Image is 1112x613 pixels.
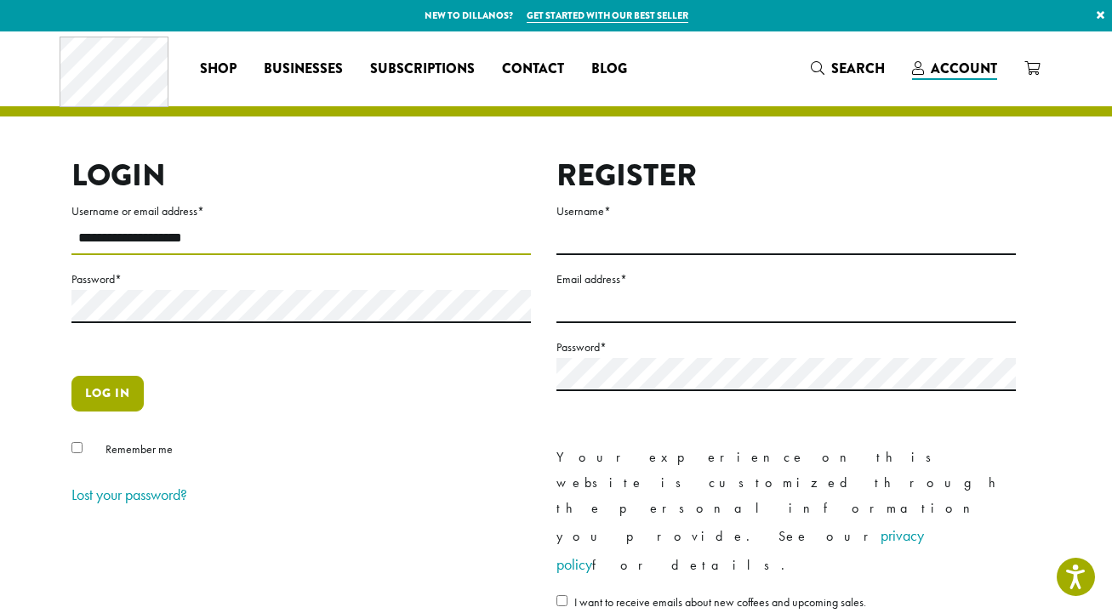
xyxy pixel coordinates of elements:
[71,376,144,412] button: Log in
[502,59,564,80] span: Contact
[527,9,688,23] a: Get started with our best seller
[556,595,567,606] input: I want to receive emails about new coffees and upcoming sales.
[574,594,866,610] span: I want to receive emails about new coffees and upcoming sales.
[71,269,531,290] label: Password
[931,59,997,78] span: Account
[105,441,173,457] span: Remember me
[556,157,1016,194] h2: Register
[200,59,237,80] span: Shop
[556,445,1016,579] p: Your experience on this website is customized through the personal information you provide. See o...
[71,485,187,504] a: Lost your password?
[556,337,1016,358] label: Password
[556,525,924,574] a: privacy policy
[556,201,1016,222] label: Username
[370,59,475,80] span: Subscriptions
[264,59,343,80] span: Businesses
[831,59,885,78] span: Search
[71,201,531,222] label: Username or email address
[71,157,531,194] h2: Login
[556,269,1016,290] label: Email address
[186,55,250,82] a: Shop
[591,59,627,80] span: Blog
[797,54,898,82] a: Search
